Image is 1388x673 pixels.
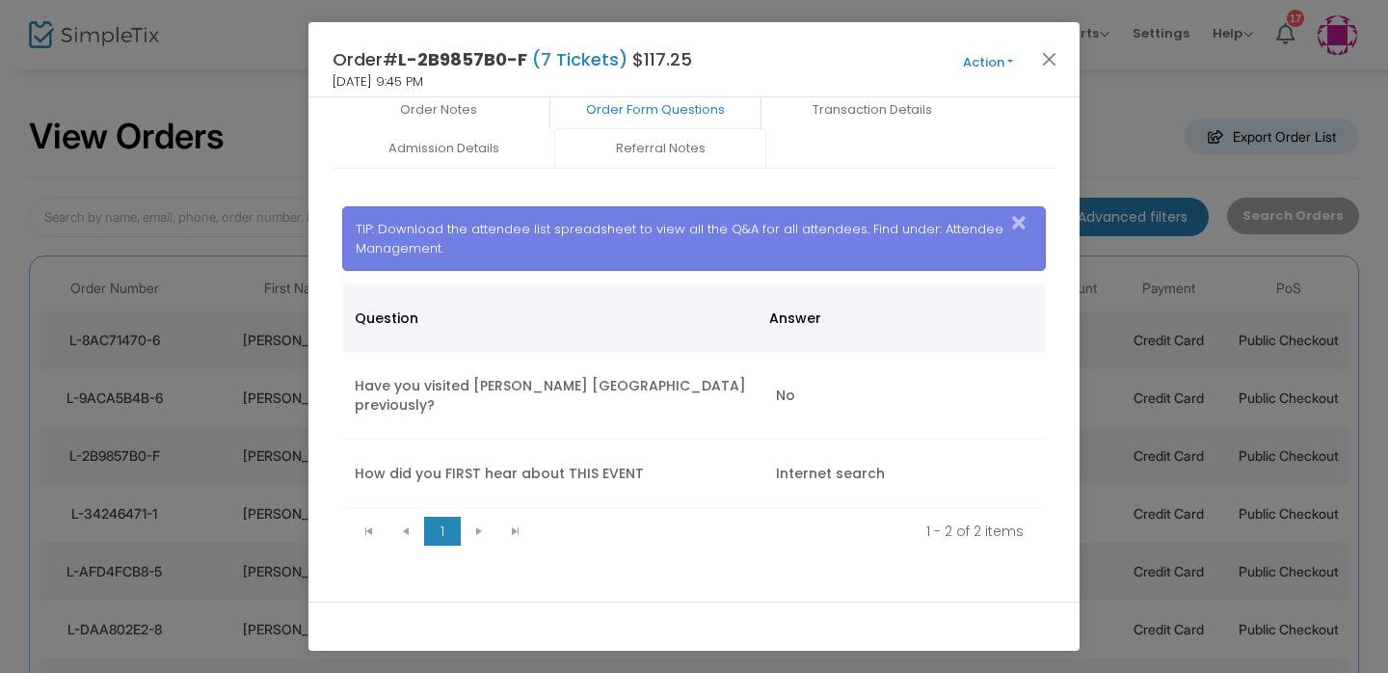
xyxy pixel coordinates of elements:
[758,284,1034,352] th: Answer
[343,284,1046,508] div: Data table
[554,128,766,169] a: Referral Notes
[424,517,461,546] span: Page 1
[527,47,632,71] span: (7 Tickets)
[398,47,527,71] span: L-2B9857B0-F
[343,352,764,440] td: Have you visited [PERSON_NAME] [GEOGRAPHIC_DATA] previously?
[1037,46,1062,71] button: Close
[337,128,549,169] a: Admission Details
[333,46,692,72] h4: Order# $117.25
[549,90,761,130] a: Order Form Questions
[764,352,1045,440] td: No
[343,284,758,352] th: Question
[1006,207,1045,239] button: Close
[333,90,545,130] a: Order Notes
[764,440,1045,508] td: Internet search
[333,72,423,92] span: [DATE] 9:45 PM
[547,522,1025,541] kendo-pager-info: 1 - 2 of 2 items
[343,440,764,508] td: How did you FIRST hear about THIS EVENT
[930,52,1046,73] button: Action
[766,90,978,130] a: Transaction Details
[342,206,1047,271] div: TIP: Download the attendee list spreadsheet to view all the Q&A for all attendees. Find under: At...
